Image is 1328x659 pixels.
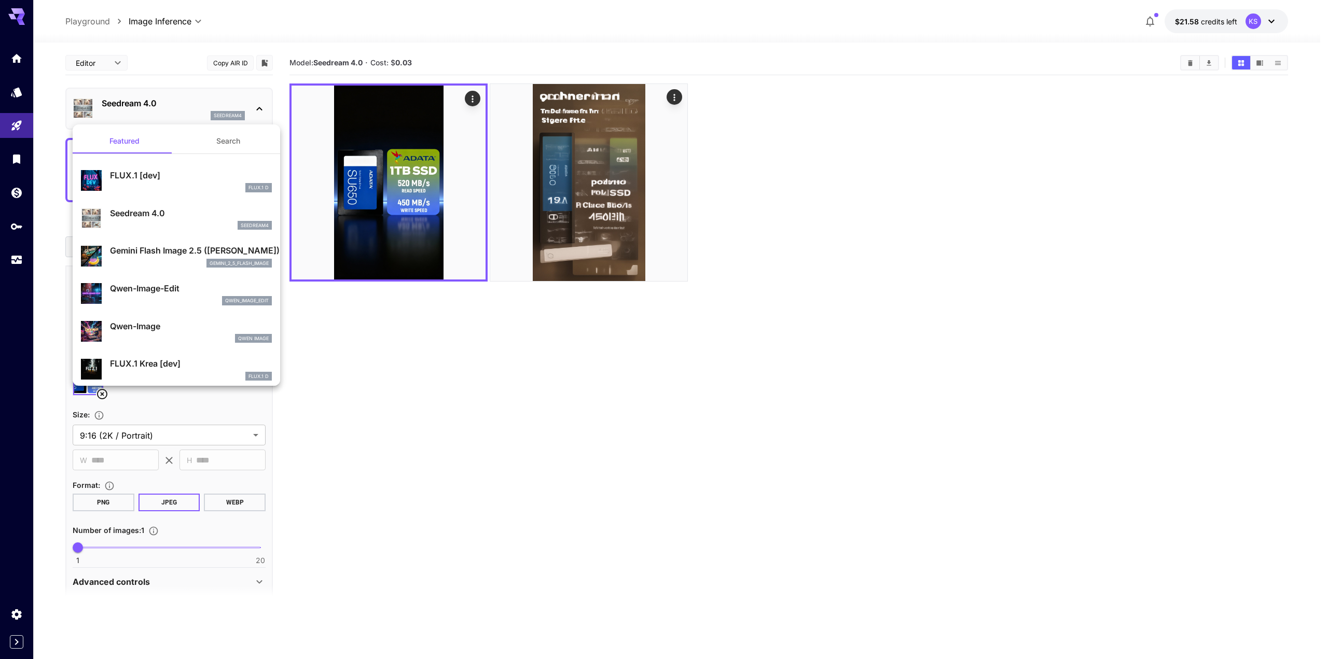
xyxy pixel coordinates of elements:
[248,184,269,191] p: FLUX.1 D
[110,282,272,295] p: Qwen-Image-Edit
[241,222,269,229] p: seedream4
[176,129,280,153] button: Search
[81,165,272,197] div: FLUX.1 [dev]FLUX.1 D
[81,240,272,272] div: Gemini Flash Image 2.5 ([PERSON_NAME])gemini_2_5_flash_image
[110,357,272,370] p: FLUX.1 Krea [dev]
[81,353,272,385] div: FLUX.1 Krea [dev]FLUX.1 D
[248,373,269,380] p: FLUX.1 D
[81,278,272,310] div: Qwen-Image-Editqwen_image_edit
[73,129,176,153] button: Featured
[110,207,272,219] p: Seedream 4.0
[238,335,269,342] p: Qwen Image
[210,260,269,267] p: gemini_2_5_flash_image
[110,320,272,332] p: Qwen-Image
[81,316,272,347] div: Qwen-ImageQwen Image
[110,244,272,257] p: Gemini Flash Image 2.5 ([PERSON_NAME])
[110,169,272,181] p: FLUX.1 [dev]
[81,203,272,234] div: Seedream 4.0seedream4
[225,297,269,304] p: qwen_image_edit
